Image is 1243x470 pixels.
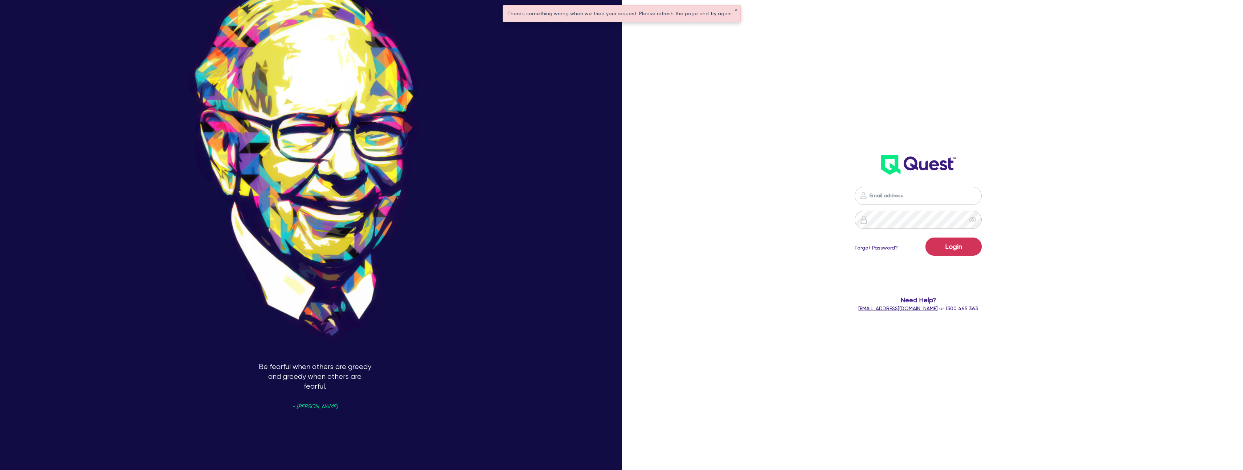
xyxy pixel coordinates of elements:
[859,191,868,200] img: icon-password
[503,5,740,22] div: There's something wrong when we tried your request. Please refresh the page and try again
[859,215,868,224] img: icon-password
[858,305,978,311] span: or 1300 465 363
[858,305,938,311] a: [EMAIL_ADDRESS][DOMAIN_NAME]
[735,8,737,12] button: ✕
[292,404,338,409] span: - [PERSON_NAME]
[881,155,956,175] img: wH2k97JdezQIQAAAABJRU5ErkJggg==
[925,238,982,256] button: Login
[969,216,976,223] span: eye
[855,244,898,252] a: Forgot Password?
[742,295,1095,305] span: Need Help?
[855,187,982,205] input: Email address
